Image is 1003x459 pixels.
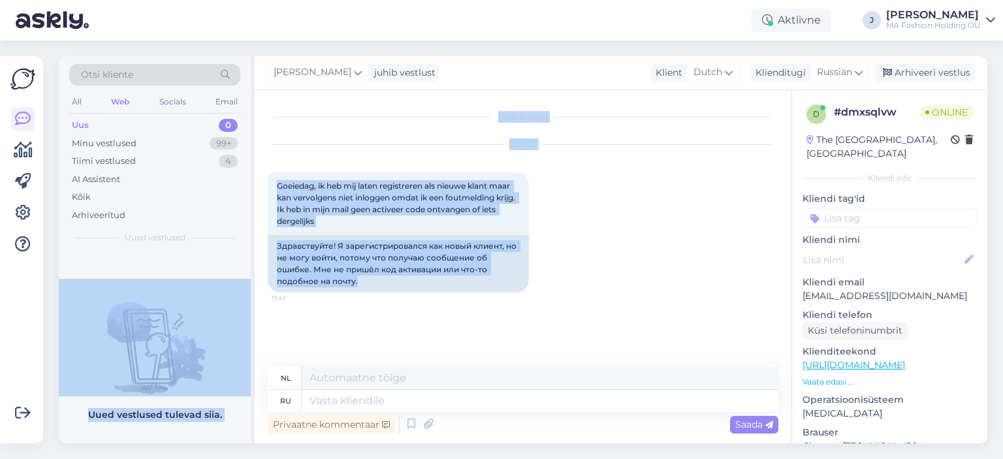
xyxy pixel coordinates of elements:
p: [MEDICAL_DATA] [803,407,977,420]
p: [EMAIL_ADDRESS][DOMAIN_NAME] [803,289,977,303]
div: 99+ [210,137,238,150]
span: Uued vestlused [125,232,185,244]
div: J [863,11,881,29]
p: Operatsioonisüsteem [803,393,977,407]
div: Arhiveeri vestlus [875,64,976,82]
img: No chats [59,279,251,396]
div: Tiimi vestlused [72,155,136,168]
div: Arhiveeritud [72,209,125,222]
span: d [813,109,820,119]
p: Kliendi nimi [803,233,977,247]
input: Lisa nimi [803,253,962,267]
div: Socials [157,93,189,110]
div: Kliendi info [803,172,977,184]
p: Kliendi tag'id [803,192,977,206]
span: 11:41 [272,293,321,303]
div: Aktiivne [752,8,831,32]
p: Uued vestlused tulevad siia. [88,408,222,422]
div: Web [108,93,132,110]
p: Chrome [TECHNICAL_ID] [803,439,977,453]
div: Uus [72,119,89,132]
input: Lisa tag [803,208,977,228]
div: nl [281,367,291,389]
div: [DATE] [268,138,778,150]
img: Askly Logo [10,67,35,91]
div: # dmxsqlvw [834,104,920,120]
div: MA Fashion Holding OÜ [886,20,981,31]
a: [URL][DOMAIN_NAME] [803,359,905,371]
p: Kliendi telefon [803,308,977,322]
span: Goeiedag, ik heb mij laten registreren als nieuwe klant maar kan vervolgens niet inloggen omdat i... [277,181,517,226]
div: ru [280,390,291,412]
div: 0 [219,119,238,132]
span: Otsi kliente [81,68,133,82]
div: AI Assistent [72,173,120,186]
span: Dutch [693,65,722,80]
p: Brauser [803,426,977,439]
div: 4 [219,155,238,168]
div: Minu vestlused [72,137,136,150]
span: Russian [817,65,852,80]
div: The [GEOGRAPHIC_DATA], [GEOGRAPHIC_DATA] [806,133,951,161]
p: Kliendi email [803,276,977,289]
div: Kõik [72,191,91,204]
a: [PERSON_NAME]MA Fashion Holding OÜ [886,10,995,31]
p: Vaata edasi ... [803,376,977,388]
p: Klienditeekond [803,345,977,358]
div: All [69,93,84,110]
div: Privaatne kommentaar [268,416,395,434]
div: Email [213,93,240,110]
span: Online [920,105,973,119]
div: Klient [650,66,682,80]
span: [PERSON_NAME] [274,65,351,80]
div: juhib vestlust [369,66,436,80]
div: Küsi telefoninumbrit [803,322,908,340]
div: Vestlus algas [268,111,778,123]
div: Здравствуйте! Я зарегистрировался как новый клиент, но не могу войти, потому что получаю сообщени... [268,235,529,293]
div: [PERSON_NAME] [886,10,981,20]
div: Klienditugi [750,66,806,80]
span: Saada [735,419,773,430]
